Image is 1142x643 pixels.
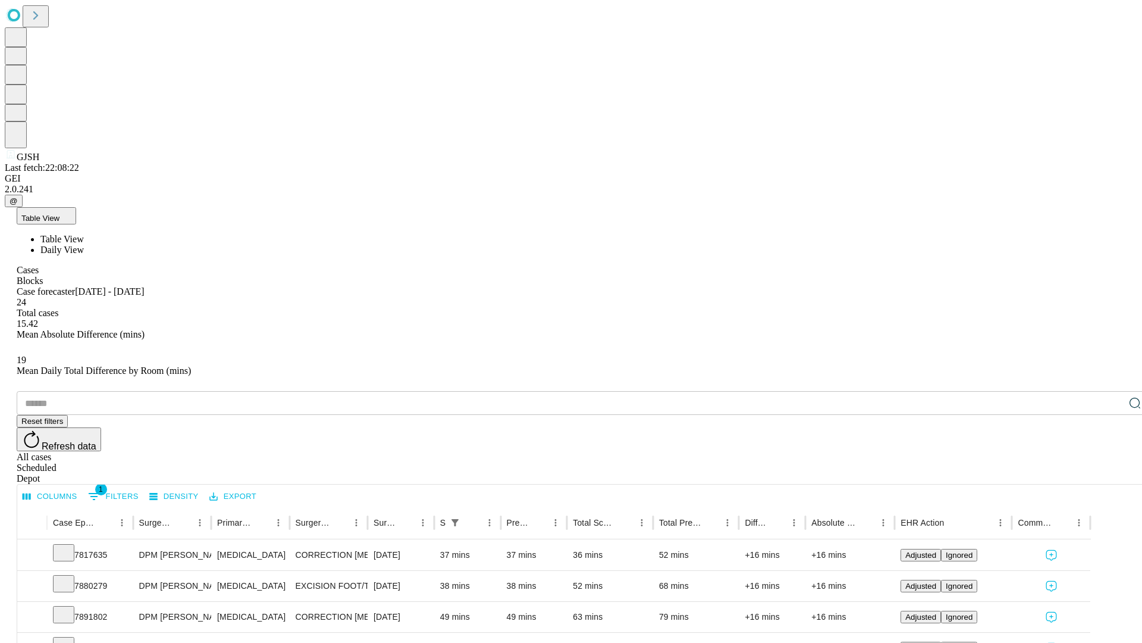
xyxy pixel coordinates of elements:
[901,611,941,623] button: Adjusted
[946,613,972,622] span: Ignored
[10,196,18,205] span: @
[5,163,79,173] span: Last fetch: 22:08:22
[901,580,941,592] button: Adjusted
[702,514,719,531] button: Sort
[17,297,26,307] span: 24
[374,540,428,570] div: [DATE]
[811,571,889,601] div: +16 mins
[573,540,647,570] div: 36 mins
[23,576,41,597] button: Expand
[5,184,1137,195] div: 2.0.241
[53,540,127,570] div: 7817635
[481,514,498,531] button: Menu
[21,417,63,426] span: Reset filters
[23,607,41,628] button: Expand
[811,540,889,570] div: +16 mins
[217,518,252,527] div: Primary Service
[945,514,962,531] button: Sort
[905,582,936,591] span: Adjusted
[139,540,205,570] div: DPM [PERSON_NAME] [PERSON_NAME]
[659,571,733,601] div: 68 mins
[296,540,362,570] div: CORRECTION [MEDICAL_DATA]
[21,214,59,223] span: Table View
[17,366,191,376] span: Mean Daily Total Difference by Room (mins)
[745,602,799,632] div: +16 mins
[217,602,283,632] div: [MEDICAL_DATA]
[53,518,96,527] div: Case Epic Id
[507,602,561,632] div: 49 mins
[858,514,875,531] button: Sort
[296,602,362,632] div: CORRECTION [MEDICAL_DATA], DISTAL [MEDICAL_DATA] [MEDICAL_DATA]
[17,329,145,339] span: Mean Absolute Difference (mins)
[901,518,944,527] div: EHR Action
[941,611,977,623] button: Ignored
[17,319,38,329] span: 15.42
[17,355,26,365] span: 19
[659,540,733,570] div: 52 mins
[206,488,259,506] button: Export
[719,514,736,531] button: Menu
[447,514,463,531] button: Show filters
[348,514,365,531] button: Menu
[42,441,96,451] span: Refresh data
[745,518,768,527] div: Difference
[992,514,1009,531] button: Menu
[745,571,799,601] div: +16 mins
[398,514,415,531] button: Sort
[296,518,330,527] div: Surgery Name
[447,514,463,531] div: 1 active filter
[547,514,564,531] button: Menu
[875,514,892,531] button: Menu
[75,286,144,296] span: [DATE] - [DATE]
[811,602,889,632] div: +16 mins
[20,488,80,506] button: Select columns
[905,551,936,560] span: Adjusted
[1018,518,1052,527] div: Comments
[17,286,75,296] span: Case forecaster
[507,571,561,601] div: 38 mins
[17,308,58,318] span: Total cases
[1054,514,1071,531] button: Sort
[901,549,941,561] button: Adjusted
[507,518,530,527] div: Predicted In Room Duration
[941,549,977,561] button: Ignored
[659,602,733,632] div: 79 mins
[440,602,495,632] div: 49 mins
[192,514,208,531] button: Menu
[17,152,39,162] span: GJSH
[440,540,495,570] div: 37 mins
[17,207,76,224] button: Table View
[946,551,972,560] span: Ignored
[53,571,127,601] div: 7880279
[573,602,647,632] div: 63 mins
[946,582,972,591] span: Ignored
[23,545,41,566] button: Expand
[507,540,561,570] div: 37 mins
[114,514,130,531] button: Menu
[217,571,283,601] div: [MEDICAL_DATA]
[40,245,84,255] span: Daily View
[941,580,977,592] button: Ignored
[786,514,802,531] button: Menu
[617,514,633,531] button: Sort
[465,514,481,531] button: Sort
[139,602,205,632] div: DPM [PERSON_NAME] [PERSON_NAME]
[95,483,107,495] span: 1
[531,514,547,531] button: Sort
[633,514,650,531] button: Menu
[17,427,101,451] button: Refresh data
[374,518,397,527] div: Surgery Date
[769,514,786,531] button: Sort
[331,514,348,531] button: Sort
[374,571,428,601] div: [DATE]
[440,571,495,601] div: 38 mins
[573,571,647,601] div: 52 mins
[745,540,799,570] div: +16 mins
[17,415,68,427] button: Reset filters
[415,514,431,531] button: Menu
[573,518,616,527] div: Total Scheduled Duration
[5,195,23,207] button: @
[270,514,287,531] button: Menu
[253,514,270,531] button: Sort
[1071,514,1087,531] button: Menu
